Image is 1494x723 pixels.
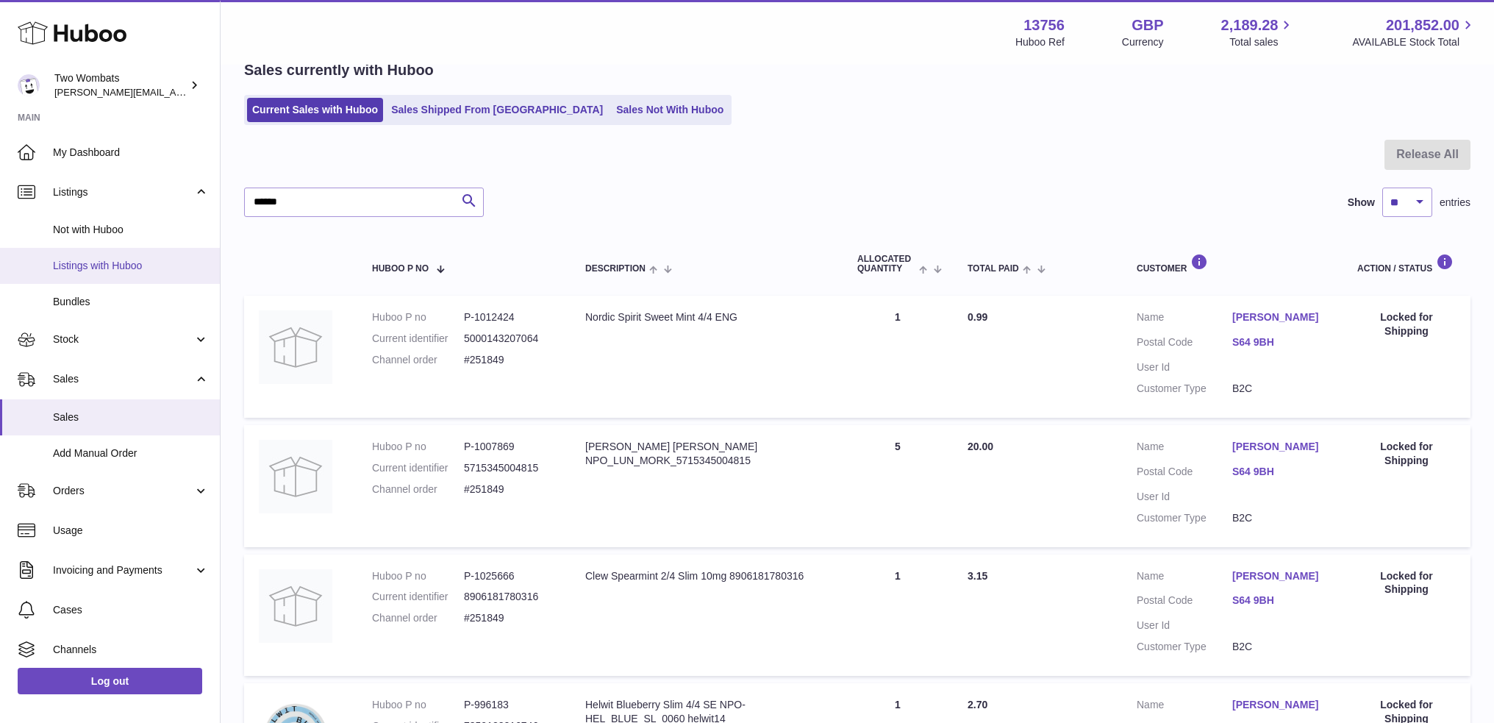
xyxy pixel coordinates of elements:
dd: #251849 [464,353,556,367]
td: 1 [843,555,953,677]
div: Locked for Shipping [1357,569,1456,597]
dd: P-1007869 [464,440,556,454]
dt: Current identifier [372,461,464,475]
dd: B2C [1232,640,1328,654]
dt: User Id [1137,619,1232,633]
span: Invoicing and Payments [53,563,193,577]
span: Channels [53,643,209,657]
strong: GBP [1132,15,1163,35]
dt: Huboo P no [372,310,464,324]
span: Cases [53,603,209,617]
dd: #251849 [464,611,556,625]
div: Locked for Shipping [1357,310,1456,338]
span: ALLOCATED Quantity [857,254,915,274]
span: Sales [53,372,193,386]
span: Total sales [1229,35,1295,49]
dt: Channel order [372,611,464,625]
label: Show [1348,196,1375,210]
span: entries [1440,196,1470,210]
a: S64 9BH [1232,335,1328,349]
span: 2,189.28 [1221,15,1279,35]
dd: P-1012424 [464,310,556,324]
div: Nordic Spirit Sweet Mint 4/4 ENG [585,310,828,324]
a: [PERSON_NAME] [1232,569,1328,583]
span: Usage [53,524,209,538]
dt: Current identifier [372,332,464,346]
strong: 13756 [1023,15,1065,35]
dt: Customer Type [1137,640,1232,654]
dd: 8906181780316 [464,590,556,604]
span: AVAILABLE Stock Total [1352,35,1476,49]
a: Current Sales with Huboo [247,98,383,122]
span: 201,852.00 [1386,15,1459,35]
td: 1 [843,296,953,418]
dt: Channel order [372,482,464,496]
dd: B2C [1232,511,1328,525]
dt: User Id [1137,360,1232,374]
div: Huboo Ref [1015,35,1065,49]
span: Add Manual Order [53,446,209,460]
a: S64 9BH [1232,465,1328,479]
a: S64 9BH [1232,594,1328,608]
img: adam.randall@twowombats.com [18,74,40,96]
dt: User Id [1137,490,1232,504]
dt: Name [1137,310,1232,328]
span: 2.70 [968,699,987,710]
span: Listings with Huboo [53,259,209,273]
dt: Name [1137,698,1232,716]
div: [PERSON_NAME] [PERSON_NAME] NPO_LUN_MORK_5715345004815 [585,440,828,468]
span: 0.99 [968,311,987,323]
dt: Huboo P no [372,440,464,454]
dd: #251849 [464,482,556,496]
dt: Name [1137,569,1232,587]
h2: Sales currently with Huboo [244,60,434,80]
td: 5 [843,425,953,547]
span: Listings [53,185,193,199]
dd: P-996183 [464,698,556,712]
dt: Postal Code [1137,594,1232,611]
img: no-photo.jpg [259,569,332,643]
a: 201,852.00 AVAILABLE Stock Total [1352,15,1476,49]
div: Two Wombats [54,71,187,99]
span: [PERSON_NAME][EMAIL_ADDRESS][PERSON_NAME][DOMAIN_NAME] [54,86,373,98]
span: Not with Huboo [53,223,209,237]
dt: Name [1137,440,1232,457]
dt: Postal Code [1137,335,1232,353]
div: Clew Spearmint 2/4 Slim 10mg 8906181780316 [585,569,828,583]
span: 20.00 [968,441,993,452]
img: no-photo.jpg [259,440,332,513]
a: 2,189.28 Total sales [1221,15,1295,49]
dt: Customer Type [1137,382,1232,396]
div: Action / Status [1357,254,1456,274]
span: Stock [53,332,193,346]
dd: B2C [1232,382,1328,396]
span: My Dashboard [53,146,209,160]
span: Sales [53,410,209,424]
dt: Postal Code [1137,465,1232,482]
a: [PERSON_NAME] [1232,440,1328,454]
span: Description [585,264,646,274]
dt: Customer Type [1137,511,1232,525]
dd: P-1025666 [464,569,556,583]
dt: Channel order [372,353,464,367]
a: [PERSON_NAME] [1232,310,1328,324]
span: Bundles [53,295,209,309]
span: Total paid [968,264,1019,274]
dt: Huboo P no [372,569,464,583]
div: Locked for Shipping [1357,440,1456,468]
a: [PERSON_NAME] [1232,698,1328,712]
div: Currency [1122,35,1164,49]
div: Customer [1137,254,1328,274]
a: Sales Not With Huboo [611,98,729,122]
dd: 5715345004815 [464,461,556,475]
span: Huboo P no [372,264,429,274]
a: Sales Shipped From [GEOGRAPHIC_DATA] [386,98,608,122]
span: Orders [53,484,193,498]
span: 3.15 [968,570,987,582]
dt: Huboo P no [372,698,464,712]
img: no-photo.jpg [259,310,332,384]
a: Log out [18,668,202,694]
dt: Current identifier [372,590,464,604]
dd: 5000143207064 [464,332,556,346]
